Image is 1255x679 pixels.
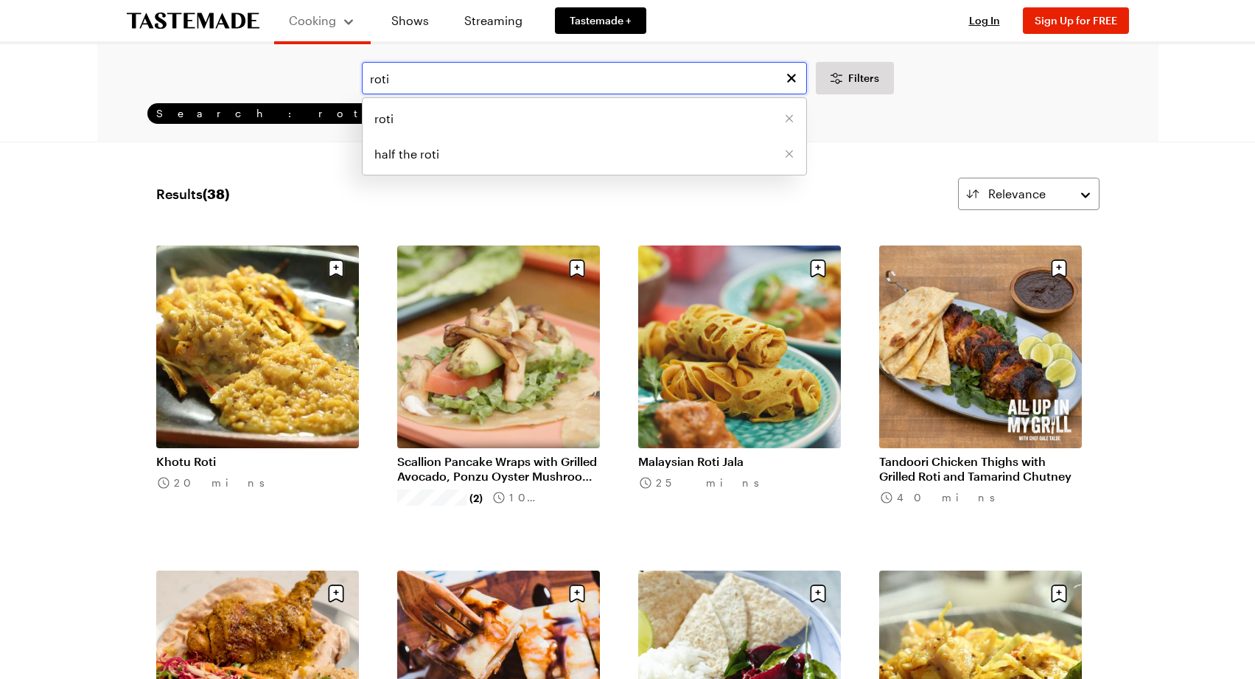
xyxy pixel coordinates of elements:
[1045,579,1073,607] button: Save recipe
[362,62,807,94] input: Search for a Recipe
[1035,14,1117,27] span: Sign Up for FREE
[289,13,336,27] span: Cooking
[804,579,832,607] button: Save recipe
[804,254,832,282] button: Save recipe
[638,454,841,469] a: Malaysian Roti Jala
[555,7,646,34] a: Tastemade +
[322,254,350,282] button: Save recipe
[563,579,591,607] button: Save recipe
[322,579,350,607] button: Save recipe
[563,254,591,282] button: Save recipe
[955,13,1014,28] button: Log In
[969,14,1000,27] span: Log In
[156,184,229,204] span: Results
[1045,254,1073,282] button: Save recipe
[784,149,794,159] button: Remove [object Object]
[783,70,800,86] button: Clear search
[156,454,359,469] a: Khotu Roti
[784,114,794,124] button: Remove [object Object]
[958,178,1100,210] button: Relevance
[289,6,356,35] button: Cooking
[374,110,394,128] span: roti
[816,62,894,94] button: Desktop filters
[397,454,600,484] a: Scallion Pancake Wraps with Grilled Avocado, Ponzu Oyster Mushrooms and Brown Butter Labneh
[1023,7,1129,34] button: Sign Up for FREE
[203,186,229,202] span: ( 38 )
[988,185,1046,203] span: Relevance
[879,454,1082,484] a: Tandoori Chicken Thighs with Grilled Roti and Tamarind Chutney
[374,145,439,163] span: half the roti
[127,13,259,29] a: To Tastemade Home Page
[848,71,879,86] span: Filters
[570,13,632,28] span: Tastemade +
[156,107,395,120] span: Search: roti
